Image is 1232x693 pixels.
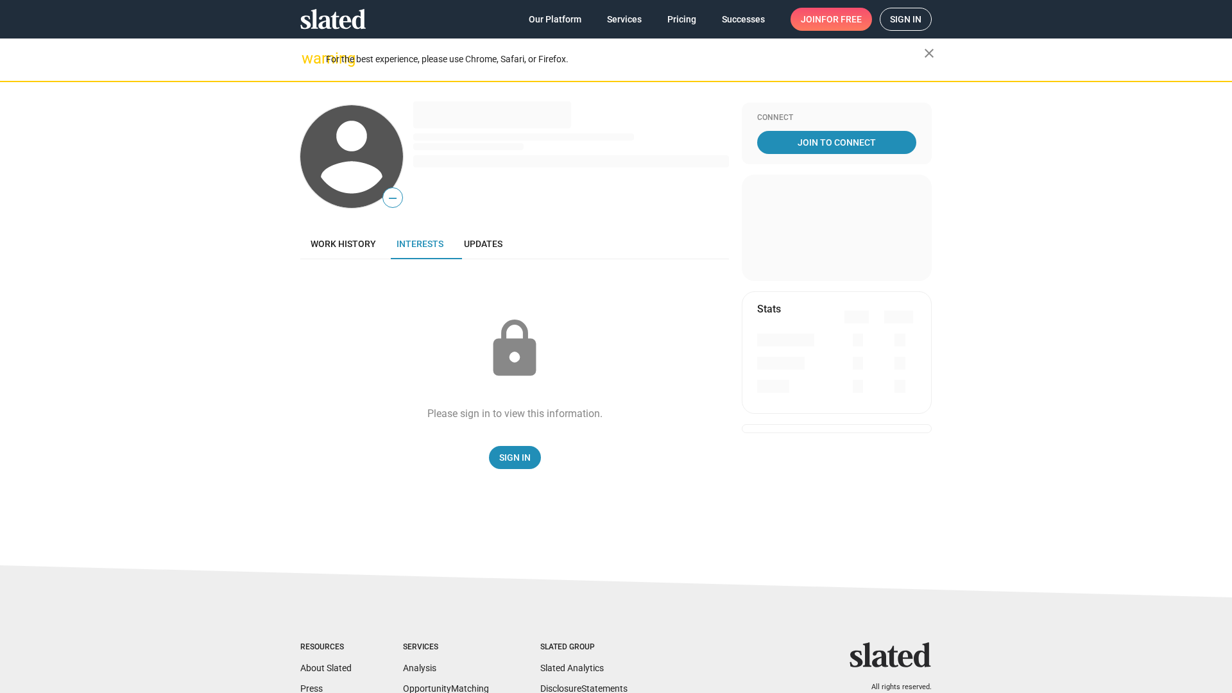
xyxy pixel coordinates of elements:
[302,51,317,66] mat-icon: warning
[540,642,628,653] div: Slated Group
[464,239,502,249] span: Updates
[921,46,937,61] mat-icon: close
[760,131,914,154] span: Join To Connect
[300,642,352,653] div: Resources
[757,113,916,123] div: Connect
[540,663,604,673] a: Slated Analytics
[300,228,386,259] a: Work history
[791,8,872,31] a: Joinfor free
[499,446,531,469] span: Sign In
[712,8,775,31] a: Successes
[880,8,932,31] a: Sign in
[821,8,862,31] span: for free
[483,317,547,381] mat-icon: lock
[757,302,781,316] mat-card-title: Stats
[667,8,696,31] span: Pricing
[383,190,402,207] span: —
[607,8,642,31] span: Services
[489,446,541,469] a: Sign In
[597,8,652,31] a: Services
[403,663,436,673] a: Analysis
[801,8,862,31] span: Join
[403,642,489,653] div: Services
[454,228,513,259] a: Updates
[427,407,603,420] div: Please sign in to view this information.
[757,131,916,154] a: Join To Connect
[722,8,765,31] span: Successes
[386,228,454,259] a: Interests
[300,663,352,673] a: About Slated
[657,8,706,31] a: Pricing
[311,239,376,249] span: Work history
[518,8,592,31] a: Our Platform
[890,8,921,30] span: Sign in
[326,51,924,68] div: For the best experience, please use Chrome, Safari, or Firefox.
[397,239,443,249] span: Interests
[529,8,581,31] span: Our Platform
